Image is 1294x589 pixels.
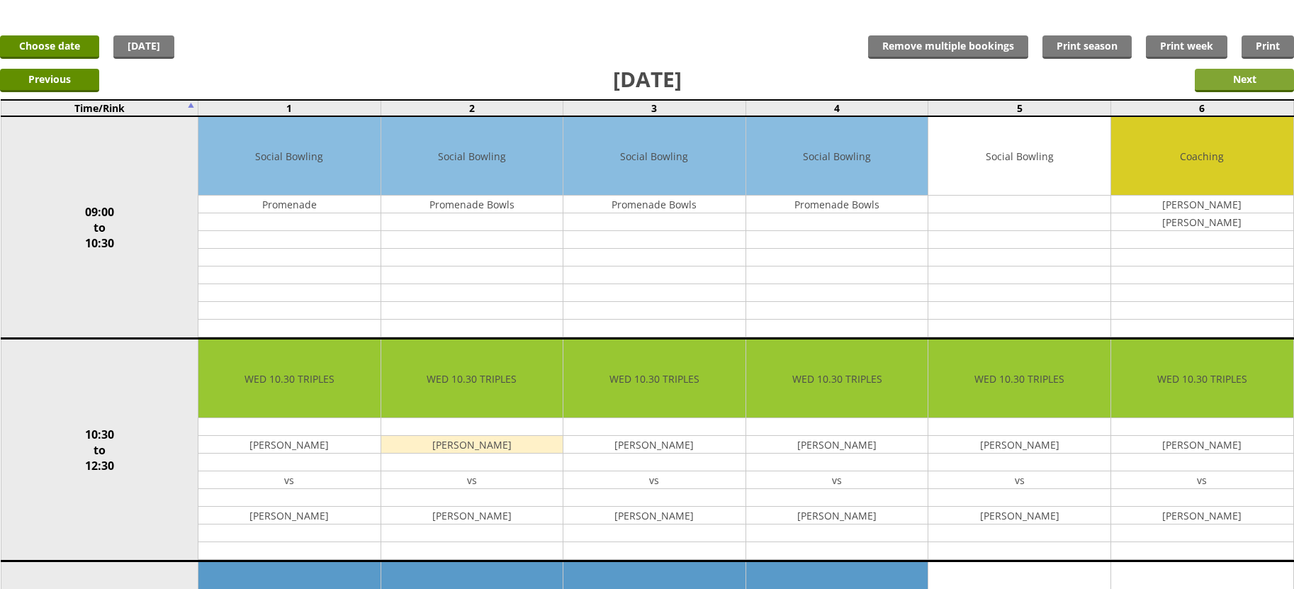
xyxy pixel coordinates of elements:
[746,117,928,196] td: Social Bowling
[928,436,1110,454] td: [PERSON_NAME]
[198,196,381,213] td: Promenade
[928,100,1111,116] td: 5
[1242,35,1294,59] a: Print
[928,471,1110,489] td: vs
[1111,436,1293,454] td: [PERSON_NAME]
[1146,35,1227,59] a: Print week
[563,100,746,116] td: 3
[198,507,381,525] td: [PERSON_NAME]
[563,196,746,213] td: Promenade Bowls
[1110,100,1293,116] td: 6
[563,436,746,454] td: [PERSON_NAME]
[563,507,746,525] td: [PERSON_NAME]
[381,100,563,116] td: 2
[746,196,928,213] td: Promenade Bowls
[381,117,563,196] td: Social Bowling
[563,117,746,196] td: Social Bowling
[1,116,198,339] td: 09:00 to 10:30
[928,340,1110,418] td: WED 10.30 TRIPLES
[746,100,928,116] td: 4
[381,196,563,213] td: Promenade Bowls
[198,100,381,116] td: 1
[1111,196,1293,213] td: [PERSON_NAME]
[198,117,381,196] td: Social Bowling
[198,436,381,454] td: [PERSON_NAME]
[113,35,174,59] a: [DATE]
[746,471,928,489] td: vs
[1111,507,1293,525] td: [PERSON_NAME]
[1,100,198,116] td: Time/Rink
[198,340,381,418] td: WED 10.30 TRIPLES
[198,471,381,489] td: vs
[1042,35,1132,59] a: Print season
[746,340,928,418] td: WED 10.30 TRIPLES
[928,117,1110,196] td: Social Bowling
[746,436,928,454] td: [PERSON_NAME]
[1111,213,1293,231] td: [PERSON_NAME]
[1111,471,1293,489] td: vs
[928,507,1110,525] td: [PERSON_NAME]
[563,340,746,418] td: WED 10.30 TRIPLES
[381,471,563,489] td: vs
[563,471,746,489] td: vs
[868,35,1028,59] input: Remove multiple bookings
[381,507,563,525] td: [PERSON_NAME]
[381,436,563,454] td: [PERSON_NAME]
[1,339,198,561] td: 10:30 to 12:30
[746,507,928,525] td: [PERSON_NAME]
[381,340,563,418] td: WED 10.30 TRIPLES
[1111,117,1293,196] td: Coaching
[1111,340,1293,418] td: WED 10.30 TRIPLES
[1195,69,1294,92] input: Next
